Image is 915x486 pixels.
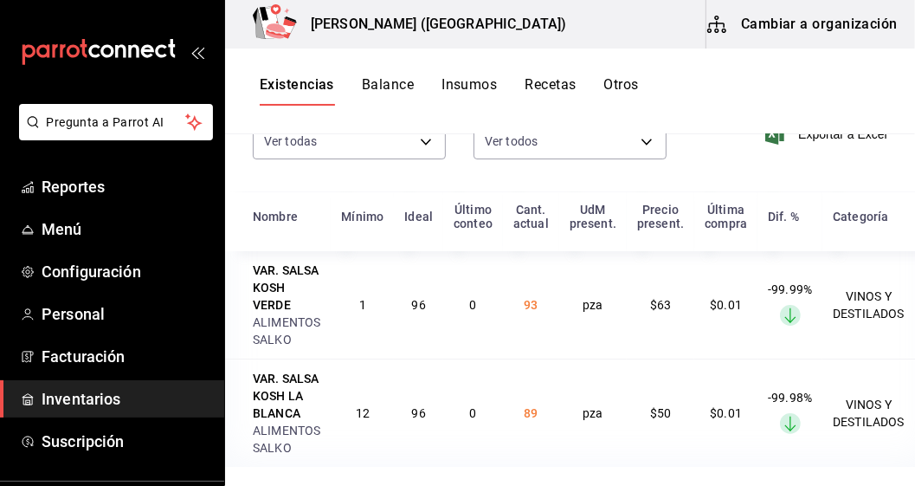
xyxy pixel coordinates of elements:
span: 0 [469,298,476,312]
span: Pregunta a Parrot AI [47,113,186,132]
span: 96 [411,298,425,312]
button: Otros [604,76,639,106]
span: 96 [411,406,425,420]
div: Nombre [253,210,298,224]
button: Exportar a Excel [769,124,887,145]
div: Precio present. [637,203,684,230]
span: Facturación [42,345,210,368]
span: -99.99% [768,282,812,296]
div: Categoría [833,210,888,224]
span: Personal [42,302,210,326]
span: $63 [650,298,671,312]
span: Inventarios [42,387,210,411]
div: navigation tabs [260,76,639,106]
button: Balance [362,76,414,106]
div: Último conteo [454,203,493,230]
span: $0.01 [710,298,742,312]
span: 89 [524,406,538,420]
div: Última compra [705,203,747,230]
div: ALIMENTOS SALKO [253,422,320,457]
div: VAR. SALSA KOSH VERDE [253,262,320,314]
div: Dif. % [768,210,799,224]
div: Mínimo [341,210,383,224]
td: pza [559,359,627,467]
button: open_drawer_menu [190,45,204,59]
div: VAR. SALSA KOSH LA BLANCA [253,370,320,422]
span: Reportes [42,175,210,198]
span: 12 [356,406,370,420]
div: UdM present. [570,203,616,230]
div: Cant. actual [513,203,549,230]
button: Insumos [441,76,497,106]
span: $0.01 [710,406,742,420]
span: $50 [650,406,671,420]
span: 1 [359,298,366,312]
td: pza [559,251,627,359]
span: Configuración [42,260,210,283]
span: Ver todas [264,133,317,150]
button: Recetas [525,76,576,106]
span: Ver todos [485,133,538,150]
a: Pregunta a Parrot AI [12,126,213,144]
span: Suscripción [42,430,210,453]
div: ALIMENTOS SALKO [253,314,320,348]
div: Ideal [404,210,433,224]
span: 0 [469,406,476,420]
h3: [PERSON_NAME] ([GEOGRAPHIC_DATA]) [297,14,566,35]
span: Menú [42,217,210,241]
button: Existencias [260,76,334,106]
span: 93 [524,298,538,312]
span: -99.98% [768,391,812,405]
button: Pregunta a Parrot AI [19,104,213,140]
